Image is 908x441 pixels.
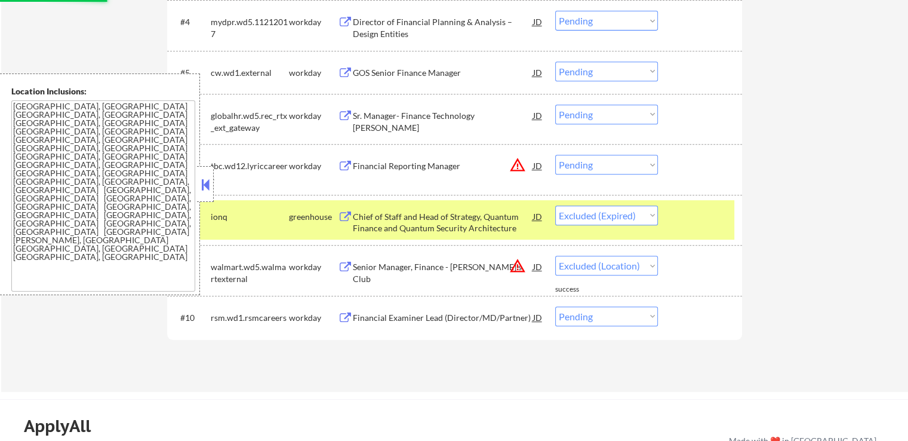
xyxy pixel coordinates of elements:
[289,160,338,172] div: workday
[289,67,338,79] div: workday
[353,312,533,324] div: Financial Examiner Lead (Director/MD/Partner)
[289,261,338,273] div: workday
[289,312,338,324] div: workday
[353,211,533,234] div: Chief of Staff and Head of Strategy, Quantum Finance and Quantum Security Architecture
[353,16,533,39] div: Director of Financial Planning & Analysis – Design Entities
[353,110,533,133] div: Sr. Manager- Finance Technology [PERSON_NAME]
[289,16,338,28] div: workday
[353,160,533,172] div: Financial Reporting Manager
[211,261,289,284] div: walmart.wd5.walmartexternal
[532,11,544,32] div: JD
[211,16,289,39] div: mydpr.wd5.11212017
[532,307,544,328] div: JD
[211,312,289,324] div: rsm.wd1.rsmcareers
[211,160,289,183] div: tbc.wd12.lyriccareers
[555,284,603,295] div: success
[180,16,201,28] div: #4
[24,416,104,436] div: ApplyAll
[353,67,533,79] div: GOS Senior Finance Manager
[509,157,526,173] button: warning_amber
[532,155,544,176] div: JD
[532,206,544,227] div: JD
[211,67,289,79] div: cw.wd1.external
[532,105,544,126] div: JD
[289,110,338,122] div: workday
[289,211,338,223] div: greenhouse
[509,258,526,274] button: warning_amber
[11,85,195,97] div: Location Inclusions:
[353,261,533,284] div: Senior Manager, Finance - [PERSON_NAME]'s Club
[532,256,544,277] div: JD
[180,312,201,324] div: #10
[211,110,289,133] div: globalhr.wd5.rec_rtx_ext_gateway
[211,211,289,223] div: ionq
[532,62,544,83] div: JD
[180,67,201,79] div: #5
